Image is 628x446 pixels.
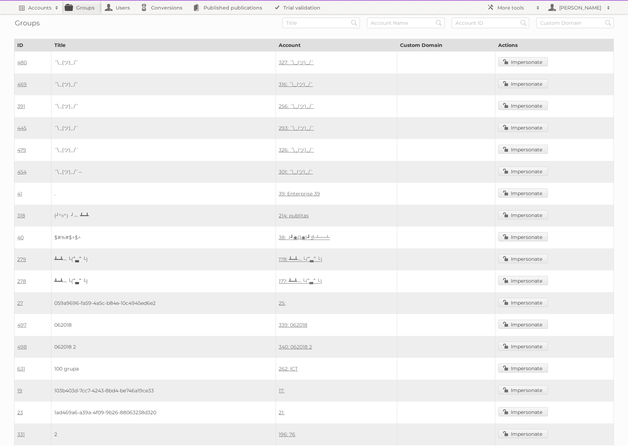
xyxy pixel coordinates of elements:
a: Impersonate [498,407,548,416]
a: 469 [17,81,27,88]
th: Account [276,39,397,52]
td: ¯\_(ツ)_/¯ [52,139,276,161]
a: 178: ┻━┻︵└(՞▃՞ └) [279,256,322,263]
a: 327: ¯\_(ツ)_/¯ [279,59,314,66]
td: ¯\_(ツ)_/¯-- [52,161,276,183]
td: 059a9696-fa59-4a5c-b84e-10c4945ed6e2 [52,292,276,314]
a: 316: ¯\_(ツ)_/¯ [279,81,313,88]
a: Groups [62,1,102,14]
a: 498 [17,344,27,350]
a: 262: ICT [279,366,298,372]
td: ¯\_(ツ)_/¯ [52,95,276,117]
a: 631 [17,366,25,372]
a: Impersonate [498,298,548,307]
a: 293: ¯\_(ツ)_/¯ [279,125,314,131]
a: 19 [17,387,22,394]
td: . [52,183,276,205]
a: 479 [17,147,26,153]
a: Published publications [189,1,269,14]
a: 17: [279,387,284,394]
a: 454 [17,169,26,175]
a: Trial validation [269,1,327,14]
a: 445 [17,125,26,131]
a: [PERSON_NAME] [543,1,614,14]
td: 1ad469a6-a39a-4f09-9b26-88063238d320 [52,402,276,423]
a: 339: 062018 [279,322,307,328]
a: Impersonate [498,57,548,66]
a: Impersonate [498,342,548,351]
a: More tools [483,1,543,14]
a: 340: 062018 2 [279,344,312,350]
input: Account Name [367,18,445,28]
a: Users [102,1,137,14]
a: 301: ¯\_(ツ)_/¯ [279,169,313,175]
td: ¯\_(ツ)_/¯ [52,117,276,139]
a: Impersonate [498,254,548,263]
a: Impersonate [498,79,548,88]
a: Impersonate [498,123,548,132]
h2: Accounts [28,4,52,11]
a: 278 [17,278,26,284]
input: Custom Domain [536,18,614,28]
td: (╯°□°）╯︵ ┻━┻ [52,205,276,227]
h2: [PERSON_NAME] [557,4,603,11]
a: 318 [17,212,25,219]
input: Search [603,18,614,28]
td: ┻━┻︵└(՞▃՞ └) [52,270,276,292]
a: 214: publitas [279,212,309,219]
a: 39: Enterprise 39 [279,191,320,197]
a: Impersonate [498,276,548,285]
h2: More tools [497,4,533,11]
td: 2 [52,423,276,445]
a: 41 [17,191,22,197]
a: 326: ¯\_(ツ)_/¯ [279,147,314,153]
th: Custom Domain [397,39,495,52]
a: Impersonate [498,429,548,438]
td: $#%#$^$^ [52,227,276,248]
td: 062018 2 [52,336,276,358]
a: Impersonate [498,188,548,198]
a: Impersonate [498,145,548,154]
a: 38: (┛◉Д◉)┛彡┻━┻ [279,234,330,241]
a: Accounts [14,1,62,14]
a: Impersonate [498,167,548,176]
input: Search [518,18,529,28]
a: 196: 76 [279,431,295,438]
a: Impersonate [498,210,548,219]
a: 331 [17,431,25,438]
td: 062018 [52,314,276,336]
input: Search [349,18,360,28]
a: Impersonate [498,363,548,373]
a: 391 [17,103,25,109]
td: ¯\_(ツ)_/¯ [52,73,276,95]
input: Account ID [452,18,529,28]
a: 23 [17,409,23,416]
a: 40 [17,234,24,241]
a: 177: ┻━┻︵└(՞▃՞ └) [279,278,322,284]
th: Actions [495,39,614,52]
a: Impersonate [498,232,548,241]
a: Impersonate [498,101,548,110]
th: ID [14,39,52,52]
td: ¯\_(ツ)_/¯ [52,52,276,74]
a: 27 [17,300,23,306]
td: 103b403d-7cc7-4243-8bd4-be746a19ce33 [52,380,276,402]
a: 497 [17,322,26,328]
a: Conversions [137,1,189,14]
a: 279 [17,256,26,263]
td: ┻━┻︵└(՞▃՞ └) [52,248,276,270]
a: Impersonate [498,320,548,329]
a: 480 [17,59,27,66]
a: Impersonate [498,385,548,394]
a: 256: ¯\_(ツ)_/¯ [279,103,314,109]
td: 100 grupa [52,358,276,380]
a: 21: [279,409,284,416]
input: Title [282,18,360,28]
th: Title [52,39,276,52]
a: 25: [279,300,285,306]
input: Search [434,18,444,28]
